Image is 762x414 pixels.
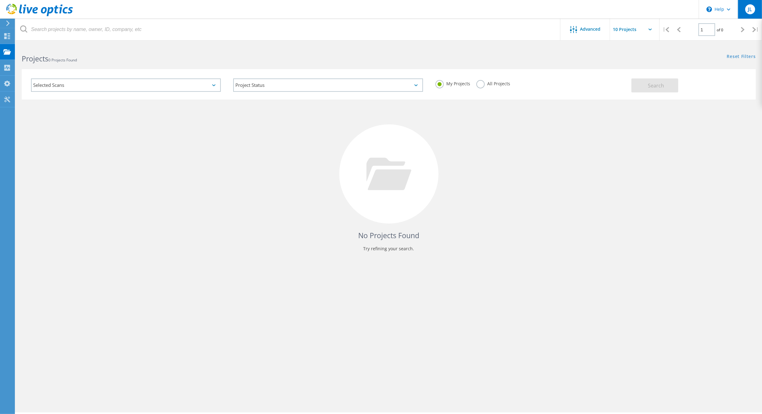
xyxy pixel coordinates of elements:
div: | [749,19,762,41]
a: Live Optics Dashboard [6,13,73,17]
div: | [660,19,672,41]
h4: No Projects Found [28,230,750,241]
div: Selected Scans [31,78,221,92]
label: All Projects [476,80,510,86]
span: Search [648,82,664,89]
span: Advanced [580,27,601,31]
label: My Projects [435,80,470,86]
span: 0 Projects Found [48,57,77,63]
input: Search projects by name, owner, ID, company, etc [16,19,561,40]
span: of 0 [717,27,723,33]
p: Try refining your search. [28,244,750,254]
svg: \n [706,7,712,12]
span: JL [748,7,752,12]
b: Projects [22,54,48,64]
button: Search [631,78,678,92]
div: Project Status [233,78,423,92]
a: Reset Filters [727,54,756,60]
